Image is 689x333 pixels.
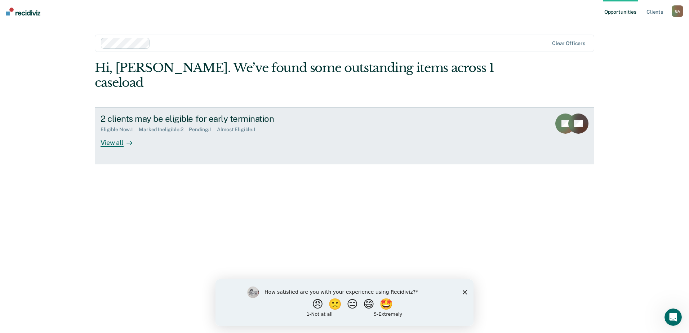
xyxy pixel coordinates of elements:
div: View all [101,133,141,147]
div: Almost Eligible : 1 [217,126,261,133]
iframe: Survey by Kim from Recidiviz [215,279,474,326]
div: 2 clients may be eligible for early termination [101,114,354,124]
div: G A [672,5,683,17]
div: Pending : 1 [189,126,217,133]
a: 2 clients may be eligible for early terminationEligible Now:1Marked Ineligible:2Pending:1Almost E... [95,107,594,164]
iframe: Intercom live chat [664,308,682,326]
div: Eligible Now : 1 [101,126,139,133]
div: Hi, [PERSON_NAME]. We’ve found some outstanding items across 1 caseload [95,61,494,90]
div: Marked Ineligible : 2 [139,126,189,133]
img: Recidiviz [6,8,40,15]
button: GA [672,5,683,17]
div: Clear officers [552,40,585,46]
